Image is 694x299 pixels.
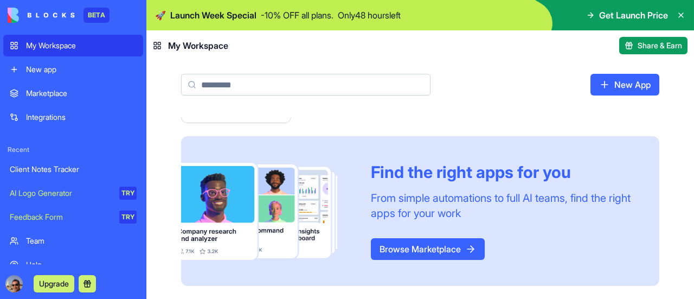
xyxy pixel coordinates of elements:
a: New app [3,59,143,80]
div: Help [26,259,137,270]
img: logo [8,8,75,23]
div: TRY [119,187,137,200]
div: Find the right apps for you [371,162,633,182]
a: AI Logo GeneratorTRY [3,182,143,204]
button: Share & Earn [619,37,687,54]
span: My Workspace [168,39,228,52]
a: New App [590,74,659,96]
div: AI Logo Generator [10,188,112,199]
p: Only 48 hours left [338,9,401,22]
span: Get Launch Price [599,9,668,22]
div: Marketplace [26,88,137,99]
div: Team [26,236,137,246]
div: Feedback Form [10,212,112,222]
div: Integrations [26,112,137,123]
a: Client Notes Tracker [3,158,143,180]
a: Marketplace [3,82,143,104]
span: Launch Week Special [170,9,256,22]
img: Frame_181_egmpey.png [181,163,354,260]
span: Share & Earn [638,40,682,51]
a: My Workspace [3,35,143,56]
a: Integrations [3,106,143,128]
div: BETA [83,8,110,23]
div: Client Notes Tracker [10,164,137,175]
a: Help [3,254,143,276]
div: From simple automations to full AI teams, find the right apps for your work [371,190,633,221]
img: ACg8ocLrhe7Rq6jM9nj2dX5Uiq865xHQEpS1nhV3gTghNE8moueEHwd-=s96-c [5,275,23,292]
div: TRY [119,211,137,224]
div: My Workspace [26,40,137,51]
div: New app [26,64,137,75]
a: BETA [8,8,110,23]
a: Feedback FormTRY [3,206,143,228]
button: Upgrade [34,275,74,292]
a: Browse Marketplace [371,238,485,260]
p: - 10 % OFF all plans. [261,9,333,22]
span: 🚀 [155,9,166,22]
span: Recent [3,145,143,154]
a: Upgrade [34,278,74,289]
a: Team [3,230,143,252]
